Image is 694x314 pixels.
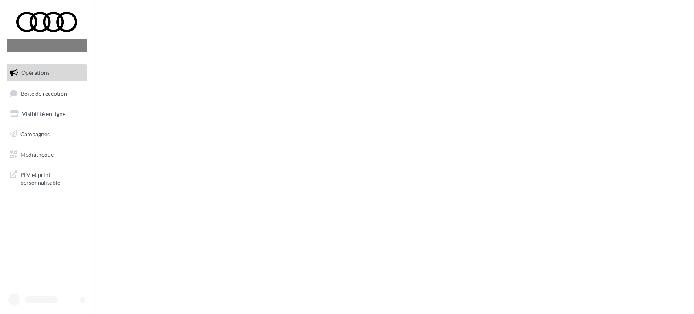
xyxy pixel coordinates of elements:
div: Nouvelle campagne [7,39,87,52]
span: PLV et print personnalisable [20,169,84,187]
span: Opérations [21,69,50,76]
a: Opérations [5,64,89,81]
a: Médiathèque [5,146,89,163]
span: Médiathèque [20,150,54,157]
a: PLV et print personnalisable [5,166,89,190]
span: Campagnes [20,131,50,137]
a: Boîte de réception [5,85,89,102]
a: Visibilité en ligne [5,105,89,122]
span: Boîte de réception [21,89,67,96]
a: Campagnes [5,126,89,143]
span: Visibilité en ligne [22,110,65,117]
